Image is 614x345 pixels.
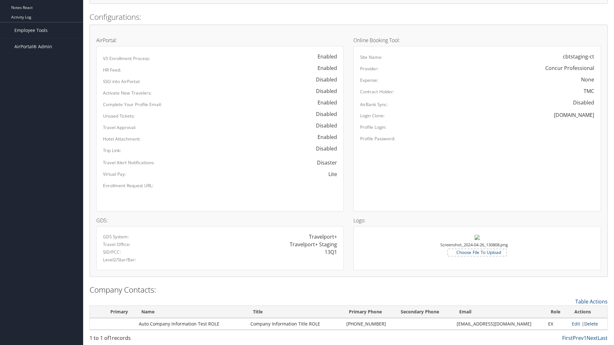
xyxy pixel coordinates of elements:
[136,306,247,318] th: Name
[103,234,129,240] label: GDS System:
[440,242,508,254] small: Screenshot_2024-04-26_130808.png
[584,321,598,327] a: Delete
[103,306,136,318] th: Primary
[360,77,378,83] label: Expense:
[14,39,52,55] span: AirPortal® Admin
[448,249,506,256] label: Choose File To Upload
[573,334,584,341] a: Prev
[360,54,382,60] label: Site Name:
[545,306,569,318] th: Role
[103,55,150,62] label: V3 Enrollment Process:
[136,318,247,330] td: Auto Company Information Test ROLE
[395,306,453,318] th: Secondary Phone
[353,38,601,43] h4: Online Booking Tool:
[581,76,594,83] div: None
[554,111,594,119] div: [DOMAIN_NAME]
[96,218,344,223] h4: GDS:
[453,318,545,330] td: [EMAIL_ADDRESS][DOMAIN_NAME]
[325,248,337,256] div: 13Q1
[103,67,121,73] label: HR Feed:
[310,145,337,152] div: Disabled
[311,53,337,60] div: Enabled
[584,334,586,341] a: 1
[103,241,130,248] label: Travel Office:
[90,334,212,345] div: 1 to 1 of records
[311,156,337,169] span: Disaster
[311,99,337,106] div: Enabled
[103,101,162,108] label: Complete Your Profile Email:
[90,284,608,295] h2: Company Contacts:
[584,87,594,95] div: TMC
[310,76,337,83] div: Disabled
[247,306,343,318] th: Title
[310,122,337,129] div: Disabled
[475,235,480,240] img: Screenshot_2024-04-26_130808.png
[353,218,601,223] h4: Logo:
[360,124,386,130] label: Profile Login:
[343,318,395,330] td: [PHONE_NUMBER]
[14,22,48,38] span: Employee Tools
[575,298,608,305] a: Table Actions
[562,334,573,341] a: First
[103,78,140,85] label: SSO into AirPortal:
[103,171,126,177] label: Virtual Pay:
[103,90,152,96] label: Activate New Travelers:
[90,11,608,22] h2: Configurations:
[309,233,337,241] div: Travelport+
[103,257,136,263] label: Level2/Star/Bar:
[453,306,545,318] th: Email
[598,334,608,341] a: Last
[360,112,385,119] label: Login Clone:
[247,318,343,330] td: Company Information Title ROLE
[545,64,594,72] div: Concur Professional
[311,133,337,141] div: Enabled
[103,159,154,166] label: Travel Alert Notifications:
[310,87,337,95] div: Disabled
[360,135,395,142] label: Profile Password:
[343,306,395,318] th: Primary Phone
[103,113,135,119] label: Unused Tickets:
[103,147,121,154] label: Trip Link:
[103,136,141,142] label: Hotel Attachment:
[290,241,337,248] div: Travelport+ Staging
[360,88,394,95] label: Contract Holder:
[328,170,337,178] div: Lite
[563,53,594,60] div: cbtstaging-ct
[569,318,607,330] td: |
[103,249,121,255] label: SID/PCC:
[569,306,607,318] th: Actions
[572,321,580,327] a: Edit
[310,110,337,118] div: Disabled
[311,64,337,72] div: Enabled
[103,182,153,189] label: Enrollment Request URL:
[586,334,598,341] a: Next
[96,38,344,43] h4: AirPortal:
[103,124,136,131] label: Travel Approval:
[567,99,594,106] div: Disabled
[545,318,569,330] td: EX
[360,65,379,72] label: Provider:
[109,334,112,341] span: 1
[360,101,388,108] label: AirBank Sync:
